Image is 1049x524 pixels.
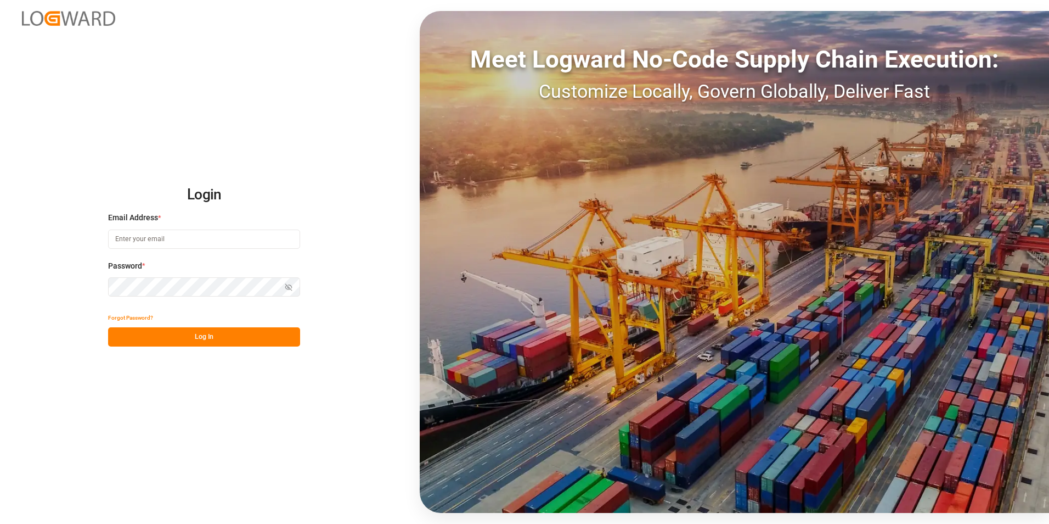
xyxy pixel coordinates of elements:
[108,260,142,272] span: Password
[108,212,158,224] span: Email Address
[108,327,300,347] button: Log In
[22,11,115,26] img: Logward_new_orange.png
[420,77,1049,105] div: Customize Locally, Govern Globally, Deliver Fast
[420,41,1049,77] div: Meet Logward No-Code Supply Chain Execution:
[108,308,153,327] button: Forgot Password?
[108,177,300,213] h2: Login
[108,230,300,249] input: Enter your email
